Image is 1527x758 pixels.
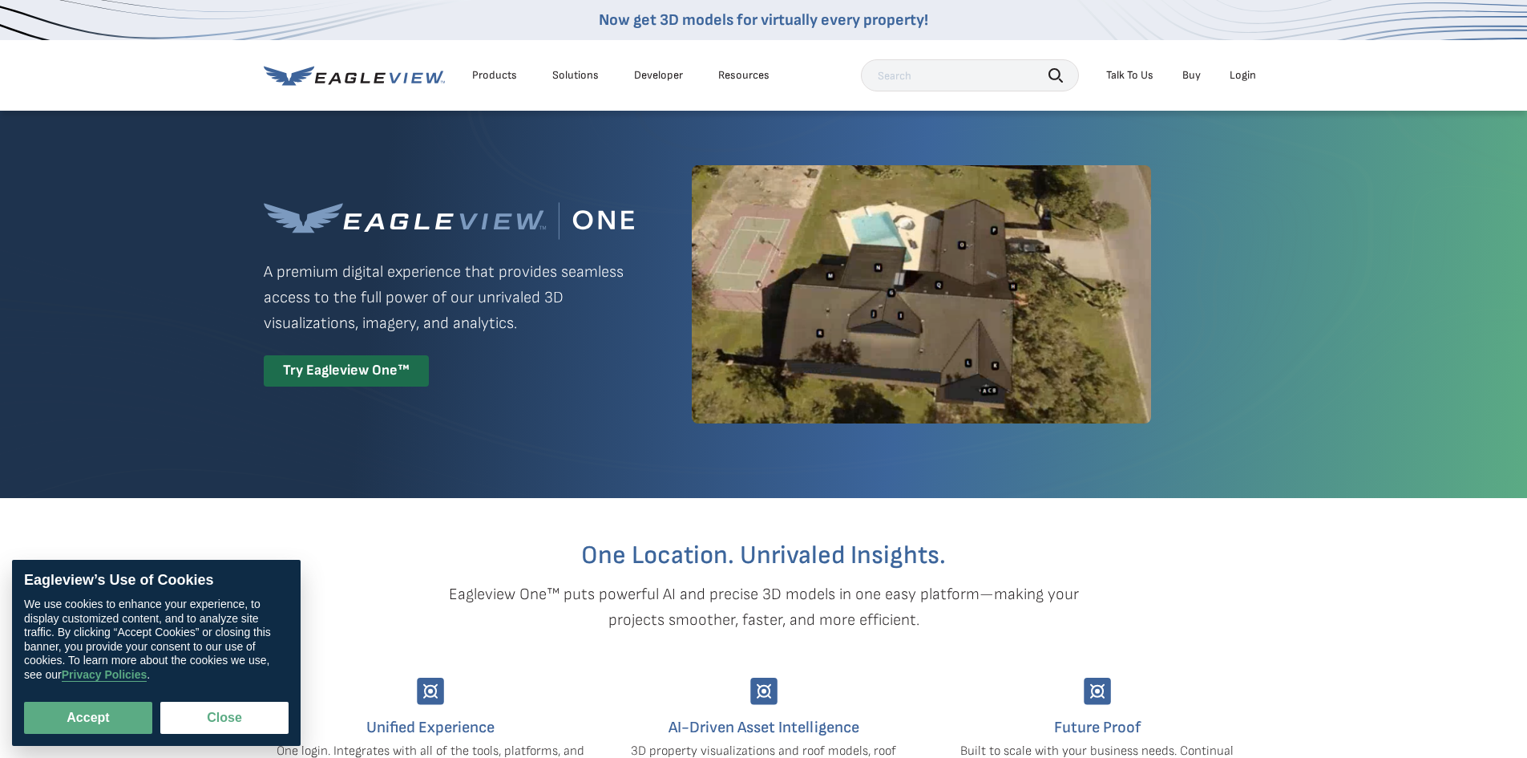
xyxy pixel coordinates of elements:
[750,678,778,705] img: Group-9744.svg
[599,10,928,30] a: Now get 3D models for virtually every property!
[62,668,147,682] a: Privacy Policies
[718,68,770,83] div: Resources
[1182,68,1201,83] a: Buy
[264,202,634,240] img: Eagleview One™
[417,678,444,705] img: Group-9744.svg
[472,68,517,83] div: Products
[421,582,1107,633] p: Eagleview One™ puts powerful AI and precise 3D models in one easy platform—making your projects s...
[634,68,683,83] a: Developer
[24,572,289,590] div: Eagleview’s Use of Cookies
[264,259,634,336] p: A premium digital experience that provides seamless access to the full power of our unrivaled 3D ...
[160,702,289,734] button: Close
[24,598,289,682] div: We use cookies to enhance your experience, to display customized content, and to analyze site tra...
[943,715,1252,740] h4: Future Proof
[276,715,585,740] h4: Unified Experience
[552,68,599,83] div: Solutions
[1106,68,1153,83] div: Talk To Us
[24,702,152,734] button: Accept
[276,543,1252,569] h2: One Location. Unrivaled Insights.
[861,59,1079,91] input: Search
[1084,678,1111,705] img: Group-9744.svg
[264,355,429,387] div: Try Eagleview One™
[609,715,919,740] h4: AI-Driven Asset Intelligence
[1230,68,1256,83] div: Login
